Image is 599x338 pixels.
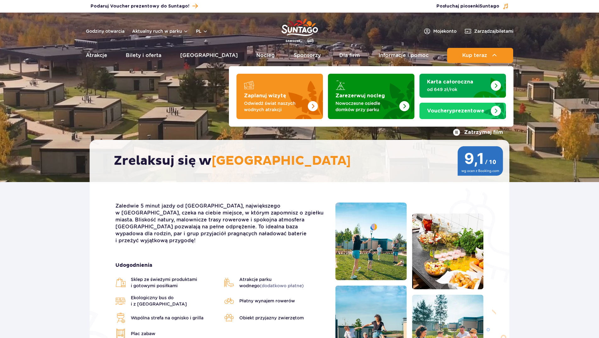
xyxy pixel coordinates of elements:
span: Wspólna strefa na ognisko i grilla [131,315,203,321]
button: pl [196,28,208,34]
img: 9,1/10 wg ocen z Booking.com [458,146,503,176]
span: Podaruj Voucher prezentowy do Suntago! [91,3,189,9]
a: Informacje i pomoc [379,48,429,63]
span: Ekologiczny bus do i z [GEOGRAPHIC_DATA] [131,295,218,307]
strong: Udogodnienia [115,262,326,269]
a: Sponsorzy [294,48,321,63]
button: Kup teraz [447,48,513,63]
button: Zatrzymaj film [453,129,503,136]
span: Płatny wynajem rowerów [239,298,295,304]
button: Posłuchaj piosenkiSuntago [436,3,509,9]
a: Nocleg [256,48,275,63]
strong: Karta całoroczna [427,79,473,84]
a: Park of Poland [281,16,318,45]
a: Atrakcje [86,48,107,63]
a: Zaplanuj wizytę [236,74,323,119]
span: Kup teraz [462,53,487,58]
span: [GEOGRAPHIC_DATA] [212,153,351,169]
span: Zarządzaj biletami [474,28,513,34]
a: Karta całoroczna [419,74,506,98]
span: Plac zabaw [131,330,155,337]
span: Sklep ze świeżymi produktami i gotowymi posiłkami [131,276,218,289]
a: Zarezerwuj nocleg [328,74,414,119]
button: Aktualny ruch w parku [132,29,188,34]
strong: Zaplanuj wizytę [244,93,286,98]
a: Mojekonto [423,27,457,35]
span: Suntago [480,4,499,9]
p: Nowoczesne osiedle domków przy parku [336,100,397,113]
strong: Zarezerwuj nocleg [336,93,385,98]
span: Moje konto [433,28,457,34]
a: Bilety i oferta [126,48,161,63]
a: Godziny otwarcia [86,28,125,34]
p: od 649 zł/rok [427,86,488,93]
span: (dodatkowo płatne) [260,283,304,288]
h2: Zrelaksuj się w [114,153,491,169]
a: Vouchery prezentowe [419,103,506,119]
a: Dla firm [339,48,360,63]
span: Obiekt przyjazny zwierzętom [239,315,304,321]
span: Atrakcje parku wodnego [239,276,326,289]
a: Zarządzajbiletami [464,27,513,35]
a: Podaruj Voucher prezentowy do Suntago! [91,2,198,10]
span: Posłuchaj piosenki [436,3,499,9]
p: Odwiedź świat naszych wodnych atrakcji [244,100,305,113]
strong: prezentowe [427,108,484,113]
a: [GEOGRAPHIC_DATA] [180,48,238,63]
p: Zaledwie 5 minut jazdy od [GEOGRAPHIC_DATA], największego w [GEOGRAPHIC_DATA], czeka na ciebie mi... [115,203,326,244]
span: Vouchery [427,108,452,113]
